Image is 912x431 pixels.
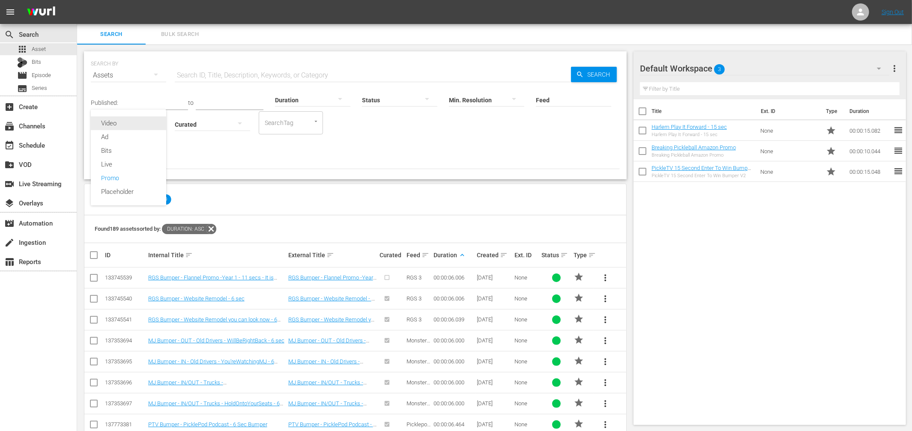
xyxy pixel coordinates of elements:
[91,185,166,199] div: Placeholder
[91,144,166,158] div: Bits
[91,158,166,171] div: Live
[91,116,166,130] div: Video
[91,171,166,185] div: Promo
[91,130,166,144] div: Ad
